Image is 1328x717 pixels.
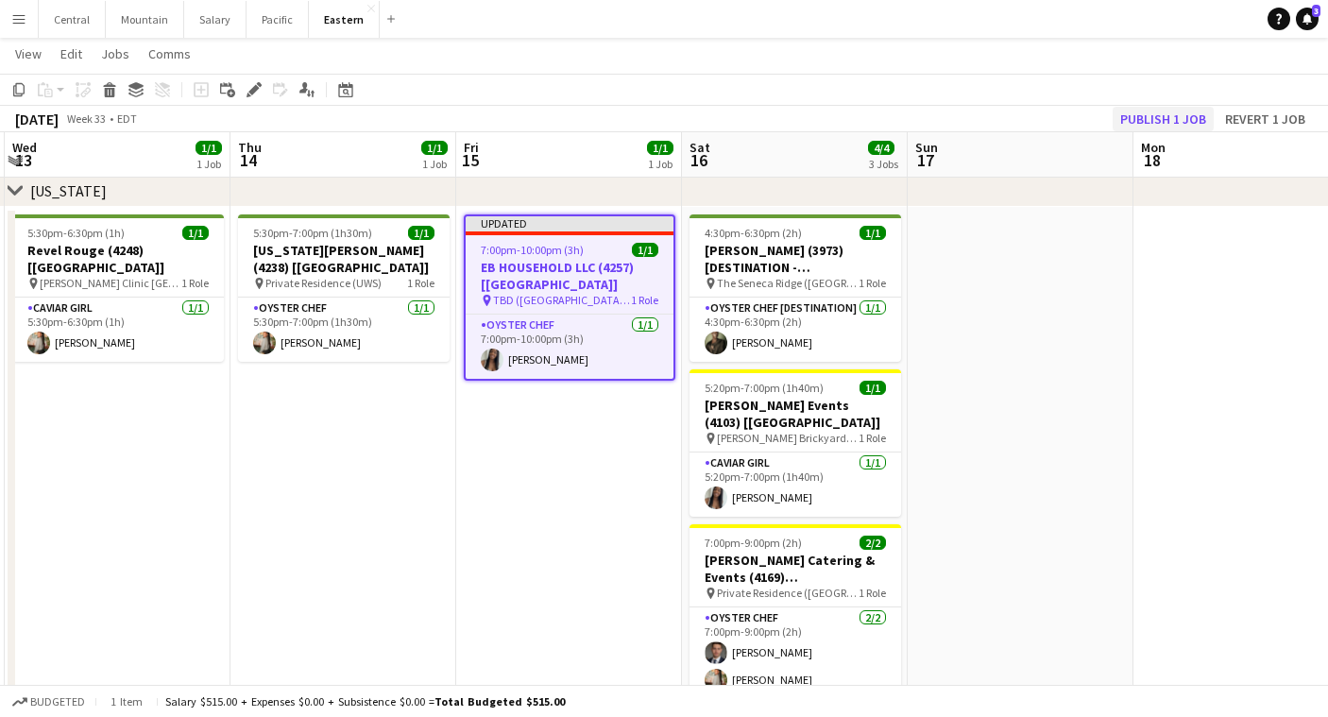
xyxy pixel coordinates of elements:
button: Eastern [309,1,380,38]
button: Budgeted [9,691,88,712]
a: View [8,42,49,66]
span: 16 [687,149,710,171]
span: 4:30pm-6:30pm (2h) [705,226,802,240]
div: Updated [466,216,673,231]
span: Edit [60,45,82,62]
span: 1 Role [181,276,209,290]
a: Edit [53,42,90,66]
button: Pacific [247,1,309,38]
h3: [US_STATE][PERSON_NAME] (4238) [[GEOGRAPHIC_DATA]] [238,242,450,276]
span: 1/1 [182,226,209,240]
span: 7:00pm-9:00pm (2h) [705,536,802,550]
button: Salary [184,1,247,38]
span: 2/2 [860,536,886,550]
span: Private Residence ([GEOGRAPHIC_DATA], [GEOGRAPHIC_DATA]) [717,586,859,600]
span: [PERSON_NAME] Brickyards ([GEOGRAPHIC_DATA], [GEOGRAPHIC_DATA]) [717,431,859,445]
div: [US_STATE] [30,181,107,200]
span: 13 [9,149,37,171]
span: Wed [12,139,37,156]
button: Publish 1 job [1113,107,1214,131]
span: 1 item [104,694,149,708]
button: Mountain [106,1,184,38]
div: 1 Job [422,157,447,171]
app-card-role: Caviar Girl1/15:20pm-7:00pm (1h40m)[PERSON_NAME] [690,452,901,517]
h3: [PERSON_NAME] (3973) [DESTINATION - [GEOGRAPHIC_DATA], [GEOGRAPHIC_DATA]] [690,242,901,276]
span: Comms [148,45,191,62]
span: 5:30pm-6:30pm (1h) [27,226,125,240]
span: 1 Role [859,586,886,600]
span: Jobs [101,45,129,62]
span: Mon [1141,139,1166,156]
span: Fri [464,139,479,156]
div: EDT [117,111,137,126]
span: 17 [912,149,938,171]
div: [DATE] [15,110,59,128]
div: Salary $515.00 + Expenses $0.00 + Subsistence $0.00 = [165,694,565,708]
app-card-role: Oyster Chef1/17:00pm-10:00pm (3h)[PERSON_NAME] [466,315,673,379]
span: [PERSON_NAME] Clinic [GEOGRAPHIC_DATA] [40,276,181,290]
h3: [PERSON_NAME] Events (4103) [[GEOGRAPHIC_DATA]] [690,397,901,431]
span: The Seneca Ridge ([GEOGRAPHIC_DATA], [GEOGRAPHIC_DATA]) [717,276,859,290]
app-job-card: 5:30pm-6:30pm (1h)1/1Revel Rouge (4248) [[GEOGRAPHIC_DATA]] [PERSON_NAME] Clinic [GEOGRAPHIC_DATA... [12,214,224,362]
app-card-role: Caviar Girl1/15:30pm-6:30pm (1h)[PERSON_NAME] [12,298,224,362]
span: Week 33 [62,111,110,126]
span: Private Residence (UWS) [265,276,382,290]
app-job-card: 5:20pm-7:00pm (1h40m)1/1[PERSON_NAME] Events (4103) [[GEOGRAPHIC_DATA]] [PERSON_NAME] Brickyards ... [690,369,901,517]
a: 3 [1296,8,1319,30]
span: Budgeted [30,695,85,708]
a: Comms [141,42,198,66]
a: Jobs [94,42,137,66]
span: View [15,45,42,62]
button: Revert 1 job [1217,107,1313,131]
span: 18 [1138,149,1166,171]
div: 1 Job [196,157,221,171]
app-job-card: Updated7:00pm-10:00pm (3h)1/1EB HOUSEHOLD LLC (4257) [[GEOGRAPHIC_DATA]] TBD ([GEOGRAPHIC_DATA], ... [464,214,675,381]
span: 5:20pm-7:00pm (1h40m) [705,381,824,395]
h3: [PERSON_NAME] Catering & Events (4169) [[GEOGRAPHIC_DATA]] [690,552,901,586]
span: 1/1 [632,243,658,257]
span: 5:30pm-7:00pm (1h30m) [253,226,372,240]
span: 1 Role [859,276,886,290]
span: 14 [235,149,262,171]
h3: EB HOUSEHOLD LLC (4257) [[GEOGRAPHIC_DATA]] [466,259,673,293]
app-card-role: Oyster Chef [DESTINATION]1/14:30pm-6:30pm (2h)[PERSON_NAME] [690,298,901,362]
span: 1 Role [407,276,434,290]
button: Central [39,1,106,38]
span: 1/1 [860,226,886,240]
span: 1/1 [196,141,222,155]
div: 3 Jobs [869,157,898,171]
span: 1/1 [421,141,448,155]
app-job-card: 7:00pm-9:00pm (2h)2/2[PERSON_NAME] Catering & Events (4169) [[GEOGRAPHIC_DATA]] Private Residence... [690,524,901,699]
app-job-card: 5:30pm-7:00pm (1h30m)1/1[US_STATE][PERSON_NAME] (4238) [[GEOGRAPHIC_DATA]] Private Residence (UWS... [238,214,450,362]
span: 1 Role [631,293,658,307]
app-card-role: Oyster Chef2/27:00pm-9:00pm (2h)[PERSON_NAME][PERSON_NAME] [690,607,901,699]
span: Sun [915,139,938,156]
span: 4/4 [868,141,894,155]
div: 1 Job [648,157,673,171]
app-job-card: 4:30pm-6:30pm (2h)1/1[PERSON_NAME] (3973) [DESTINATION - [GEOGRAPHIC_DATA], [GEOGRAPHIC_DATA]] Th... [690,214,901,362]
span: Total Budgeted $515.00 [434,694,565,708]
app-card-role: Oyster Chef1/15:30pm-7:00pm (1h30m)[PERSON_NAME] [238,298,450,362]
span: 7:00pm-10:00pm (3h) [481,243,584,257]
span: 1 Role [859,431,886,445]
span: 1/1 [860,381,886,395]
span: 15 [461,149,479,171]
span: Thu [238,139,262,156]
span: 3 [1312,5,1320,17]
span: 1/1 [647,141,673,155]
span: TBD ([GEOGRAPHIC_DATA], [GEOGRAPHIC_DATA]) [493,293,631,307]
span: Sat [690,139,710,156]
h3: Revel Rouge (4248) [[GEOGRAPHIC_DATA]] [12,242,224,276]
span: 1/1 [408,226,434,240]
